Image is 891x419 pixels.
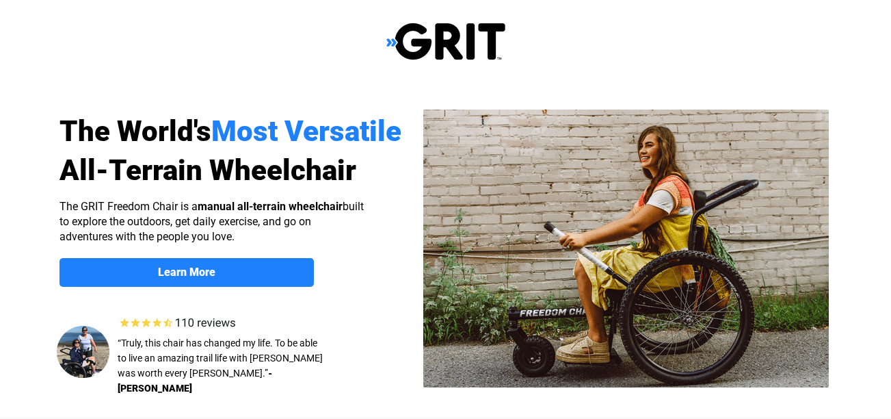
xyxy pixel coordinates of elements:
strong: Learn More [158,266,215,279]
a: Learn More [59,258,314,287]
span: “Truly, this chair has changed my life. To be able to live an amazing trail life with [PERSON_NAM... [118,338,323,379]
span: Most Versatile [211,114,401,148]
strong: manual all-terrain wheelchair [198,200,343,213]
span: The GRIT Freedom Chair is a built to explore the outdoors, get daily exercise, and go on adventur... [59,200,364,243]
span: All-Terrain Wheelchair [59,153,356,187]
span: The World's [59,114,211,148]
